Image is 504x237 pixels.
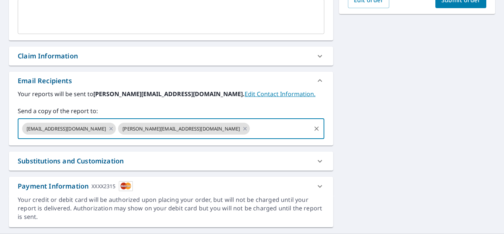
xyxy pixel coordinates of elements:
[311,123,322,134] button: Clear
[18,106,324,115] label: Send a copy of the report to:
[18,51,78,61] div: Claim Information
[22,123,116,135] div: [EMAIL_ADDRESS][DOMAIN_NAME]
[18,89,324,98] label: Your reports will be sent to
[22,125,110,132] span: [EMAIL_ADDRESS][DOMAIN_NAME]
[18,76,72,86] div: Email Recipients
[18,156,124,166] div: Substitutions and Customization
[9,177,333,196] div: Payment InformationXXXX2315cardImage
[92,181,115,191] div: XXXX2315
[9,72,333,89] div: Email Recipients
[9,47,333,65] div: Claim Information
[118,123,250,135] div: [PERSON_NAME][EMAIL_ADDRESS][DOMAIN_NAME]
[9,152,333,170] div: Substitutions and Customization
[118,125,244,132] span: [PERSON_NAME][EMAIL_ADDRESS][DOMAIN_NAME]
[18,196,324,221] div: Your credit or debit card will be authorized upon placing your order, but will not be charged unt...
[119,181,133,191] img: cardImage
[93,90,245,98] b: [PERSON_NAME][EMAIL_ADDRESS][DOMAIN_NAME].
[18,181,133,191] div: Payment Information
[245,90,315,98] a: EditContactInfo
